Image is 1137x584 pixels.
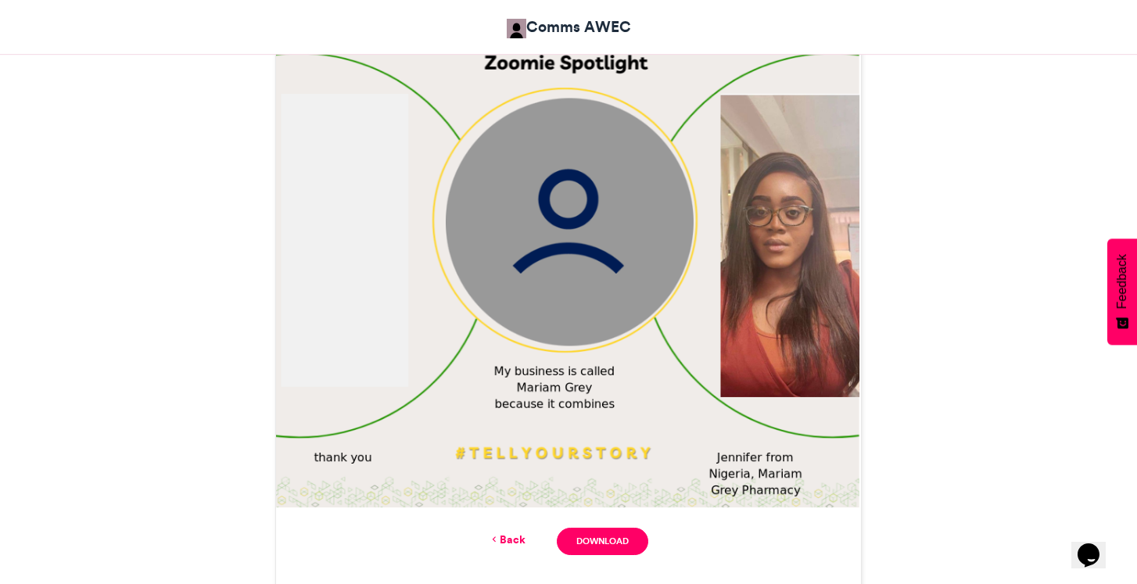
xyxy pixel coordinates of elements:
[557,528,648,555] a: Download
[1107,238,1137,345] button: Feedback - Show survey
[507,16,631,38] a: Comms AWEC
[507,19,526,38] img: Comms AWEC
[489,532,525,548] a: Back
[1115,254,1129,309] span: Feedback
[1071,521,1121,568] iframe: chat widget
